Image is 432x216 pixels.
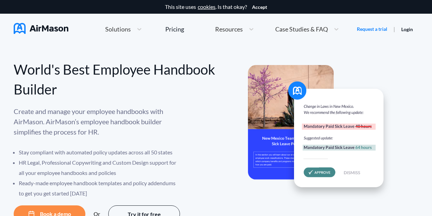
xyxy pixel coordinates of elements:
[248,65,391,200] img: hero-banner
[393,26,395,32] span: |
[165,26,184,32] div: Pricing
[401,26,413,32] a: Login
[19,157,181,178] li: HR Legal, Professional Copywriting and Custom Design support for all your employee handbooks and ...
[275,26,328,32] span: Case Studies & FAQ
[19,178,181,199] li: Ready-made employee handbook templates and policy addendums to get you get started [DATE]
[105,26,131,32] span: Solutions
[19,147,181,157] li: Stay compliant with automated policy updates across all 50 states
[357,26,387,33] a: Request a trial
[165,23,184,35] a: Pricing
[252,4,267,10] button: Accept cookies
[215,26,243,32] span: Resources
[14,60,216,99] div: World's Best Employee Handbook Builder
[14,106,181,137] p: Create and manage your employee handbooks with AirMason. AirMason’s employee handbook builder sim...
[198,4,215,10] a: cookies
[14,23,68,34] img: AirMason Logo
